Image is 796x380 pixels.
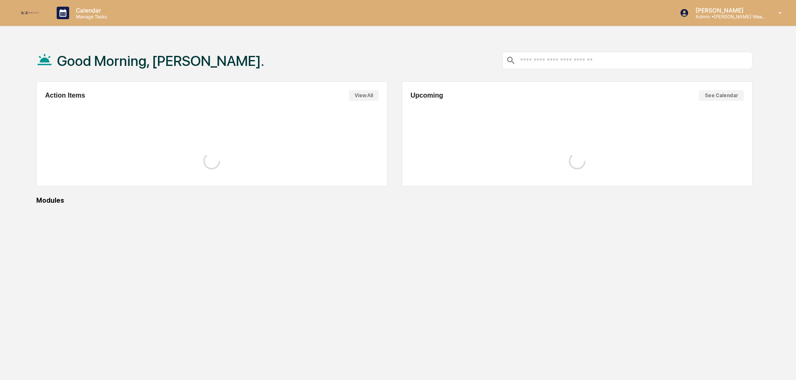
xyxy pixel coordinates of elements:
[69,7,111,14] p: Calendar
[349,90,379,101] button: View All
[689,14,766,20] p: Admin • [PERSON_NAME] Wealth
[57,53,264,69] h1: Good Morning, [PERSON_NAME].
[36,196,753,204] div: Modules
[69,14,111,20] p: Manage Tasks
[411,92,443,99] h2: Upcoming
[699,90,744,101] button: See Calendar
[689,7,766,14] p: [PERSON_NAME]
[20,10,40,16] img: logo
[45,92,85,99] h2: Action Items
